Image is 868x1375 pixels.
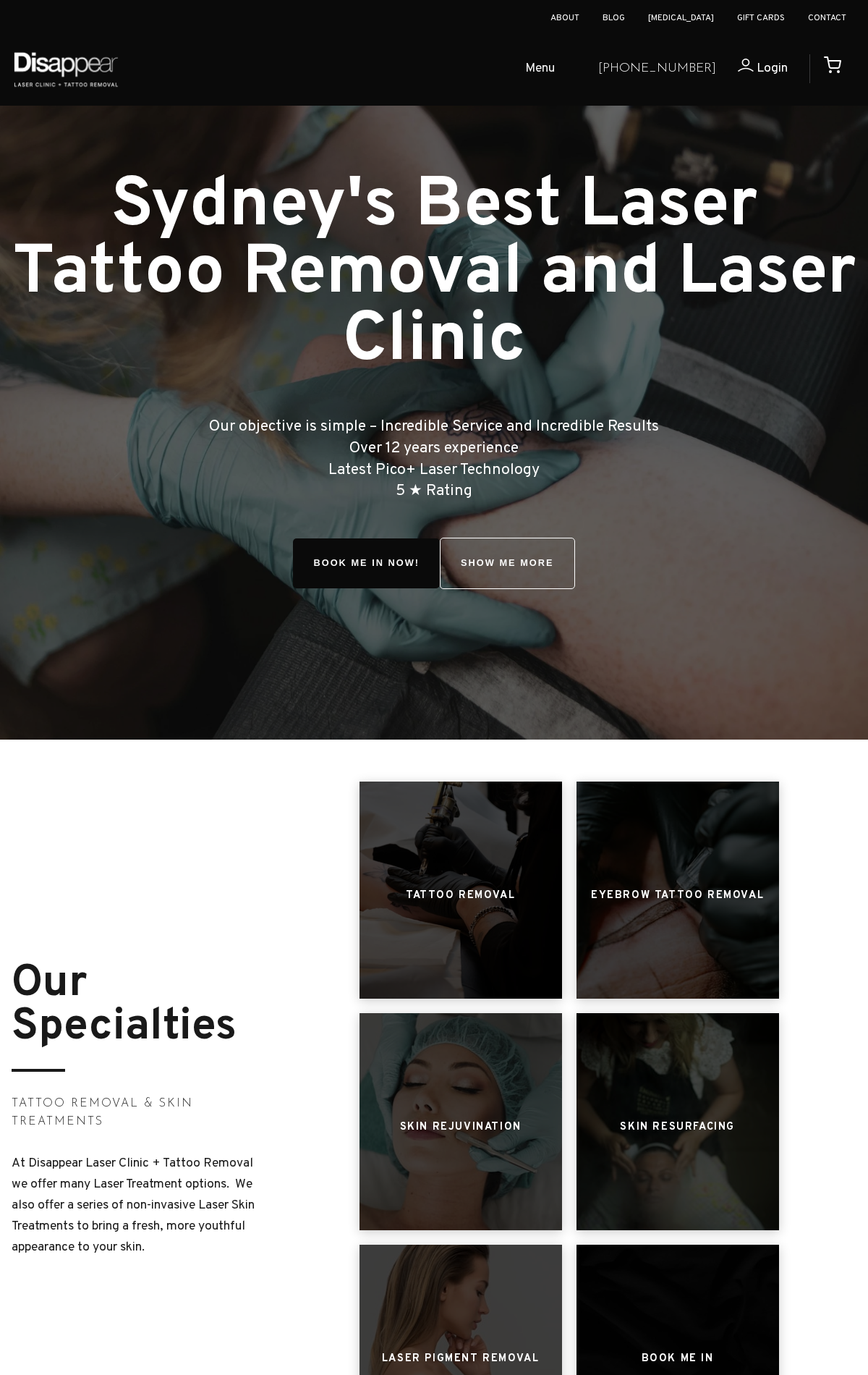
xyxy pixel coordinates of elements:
h3: Skin Rejuvination [400,1114,522,1141]
p: At Disappear Laser Clinic + Tattoo Removal we offer many Laser Treatment options. We also offer a... [12,1154,270,1258]
a: Contact [808,12,846,24]
span: Book Me In! [293,538,440,588]
a: [MEDICAL_DATA] [648,12,714,24]
h3: Tattoo Removal [406,882,515,910]
span: Login [757,60,788,77]
a: Login [716,59,788,80]
a: [PHONE_NUMBER] [598,59,716,80]
h1: Sydney's Best Laser Tattoo Removal and Laser Clinic [12,174,856,375]
h3: Tattoo Removal & Skin Treatments [12,1095,270,1131]
h3: Eyebrow Tattoo Removal [591,882,764,910]
a: Blog [603,12,625,24]
img: Disappear - Laser Clinic and Tattoo Removal Services in Sydney, Australia [11,43,121,95]
a: Menu [475,46,587,93]
a: Gift Cards [737,12,785,24]
ul: Open Mobile Menu [132,46,587,93]
span: Menu [525,59,555,80]
a: SHOW ME MORE [440,538,575,589]
h3: Book ME IN [642,1345,714,1373]
big: Our objective is simple – Incredible Service and Incredible Results Over 12 years experience Late... [209,417,659,501]
h3: Laser Pigment Removal [382,1345,540,1373]
a: BOOK ME IN NOW! [293,538,440,588]
a: About [550,12,579,24]
strong: Our Specialties [12,956,237,1056]
h3: Skin Resurfacing [620,1114,735,1141]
